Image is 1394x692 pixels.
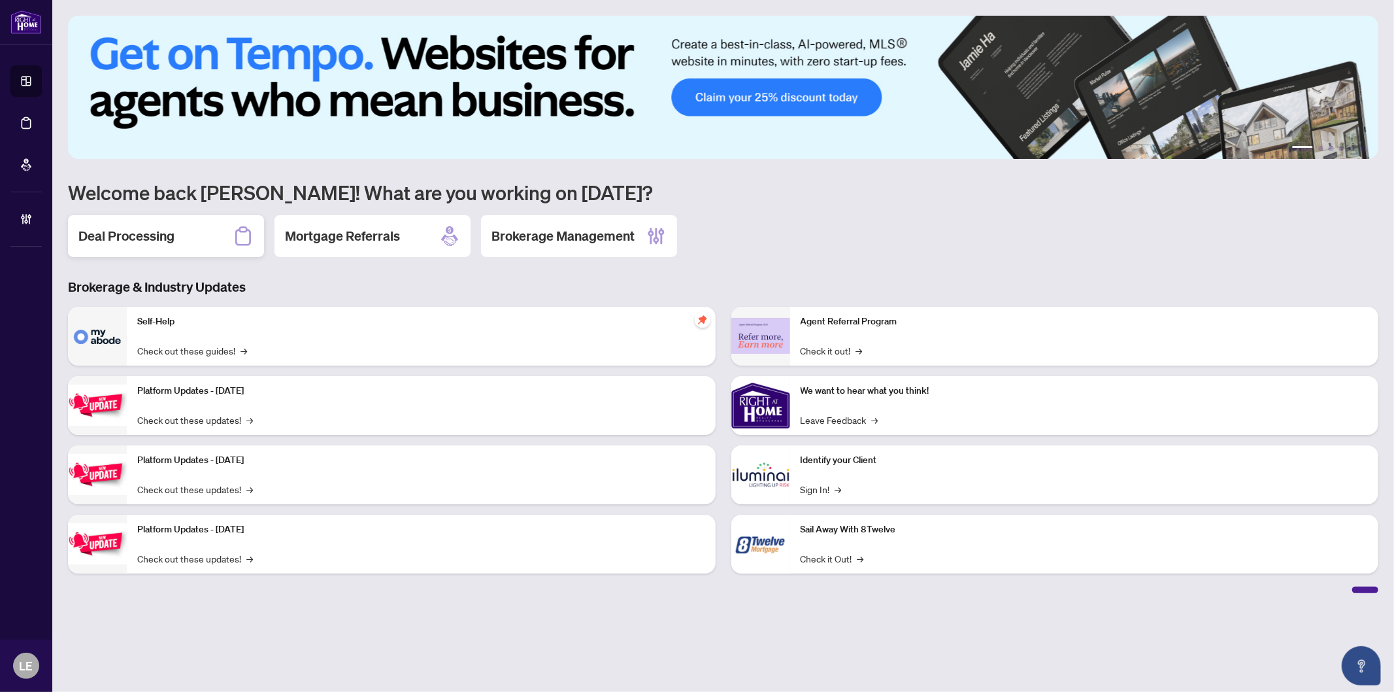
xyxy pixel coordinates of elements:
[137,551,253,566] a: Check out these updates!→
[68,180,1378,205] h1: Welcome back [PERSON_NAME]! What are you working on [DATE]?
[1350,146,1355,151] button: 5
[1342,646,1381,685] button: Open asap
[731,376,790,435] img: We want to hear what you think!
[731,515,790,574] img: Sail Away With 8Twelve
[801,523,1369,537] p: Sail Away With 8Twelve
[1318,146,1323,151] button: 2
[801,384,1369,398] p: We want to hear what you think!
[246,551,253,566] span: →
[731,445,790,504] img: Identify your Client
[872,413,878,427] span: →
[695,312,710,328] span: pushpin
[68,523,127,564] img: Platform Updates - June 23, 2025
[801,551,864,566] a: Check it Out!→
[137,413,253,427] a: Check out these updates!→
[68,307,127,366] img: Self-Help
[137,384,705,398] p: Platform Updates - [DATE]
[801,453,1369,468] p: Identify your Client
[835,482,842,496] span: →
[137,482,253,496] a: Check out these updates!→
[137,453,705,468] p: Platform Updates - [DATE]
[20,657,33,675] span: LE
[68,16,1378,159] img: Slide 0
[137,523,705,537] p: Platform Updates - [DATE]
[246,413,253,427] span: →
[241,343,247,358] span: →
[491,227,635,245] h2: Brokerage Management
[857,551,864,566] span: →
[801,482,842,496] a: Sign In!→
[68,278,1378,296] h3: Brokerage & Industry Updates
[1360,146,1365,151] button: 6
[801,343,863,358] a: Check it out!→
[1329,146,1334,151] button: 3
[1339,146,1344,151] button: 4
[285,227,400,245] h2: Mortgage Referrals
[68,454,127,495] img: Platform Updates - July 8, 2025
[856,343,863,358] span: →
[1292,146,1313,151] button: 1
[801,315,1369,329] p: Agent Referral Program
[801,413,878,427] a: Leave Feedback→
[68,385,127,426] img: Platform Updates - July 21, 2025
[731,318,790,354] img: Agent Referral Program
[78,227,174,245] h2: Deal Processing
[137,315,705,329] p: Self-Help
[246,482,253,496] span: →
[137,343,247,358] a: Check out these guides!→
[10,10,42,34] img: logo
